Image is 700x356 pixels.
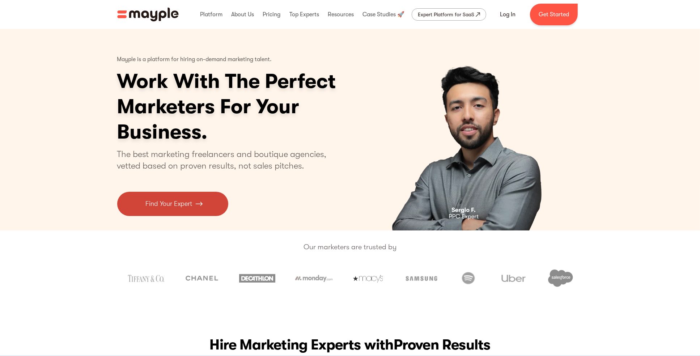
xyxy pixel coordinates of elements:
div: About Us [229,3,256,26]
h1: Work With The Perfect Marketers For Your Business. [117,69,392,145]
iframe: Chat Widget [664,321,700,356]
span: Proven Results [394,336,491,353]
div: Pricing [261,3,282,26]
a: Get Started [530,4,578,25]
p: The best marketing freelancers and boutique agencies, vetted based on proven results, not sales p... [117,148,335,171]
a: home [117,8,179,21]
div: Top Experts [288,3,321,26]
div: 1 of 4 [357,29,583,230]
div: Expert Platform for SaaS [418,10,474,19]
p: Mayple is a platform for hiring on-demand marketing talent. [117,51,272,69]
a: Log In [491,6,524,23]
img: Mayple logo [117,8,179,21]
div: Platform [198,3,224,26]
h2: Hire Marketing Experts with [117,335,583,355]
p: Find Your Expert [146,199,192,209]
a: Find Your Expert [117,192,228,216]
div: carousel [357,29,583,230]
a: Expert Platform for SaaS [412,8,486,21]
div: Resources [326,3,356,26]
